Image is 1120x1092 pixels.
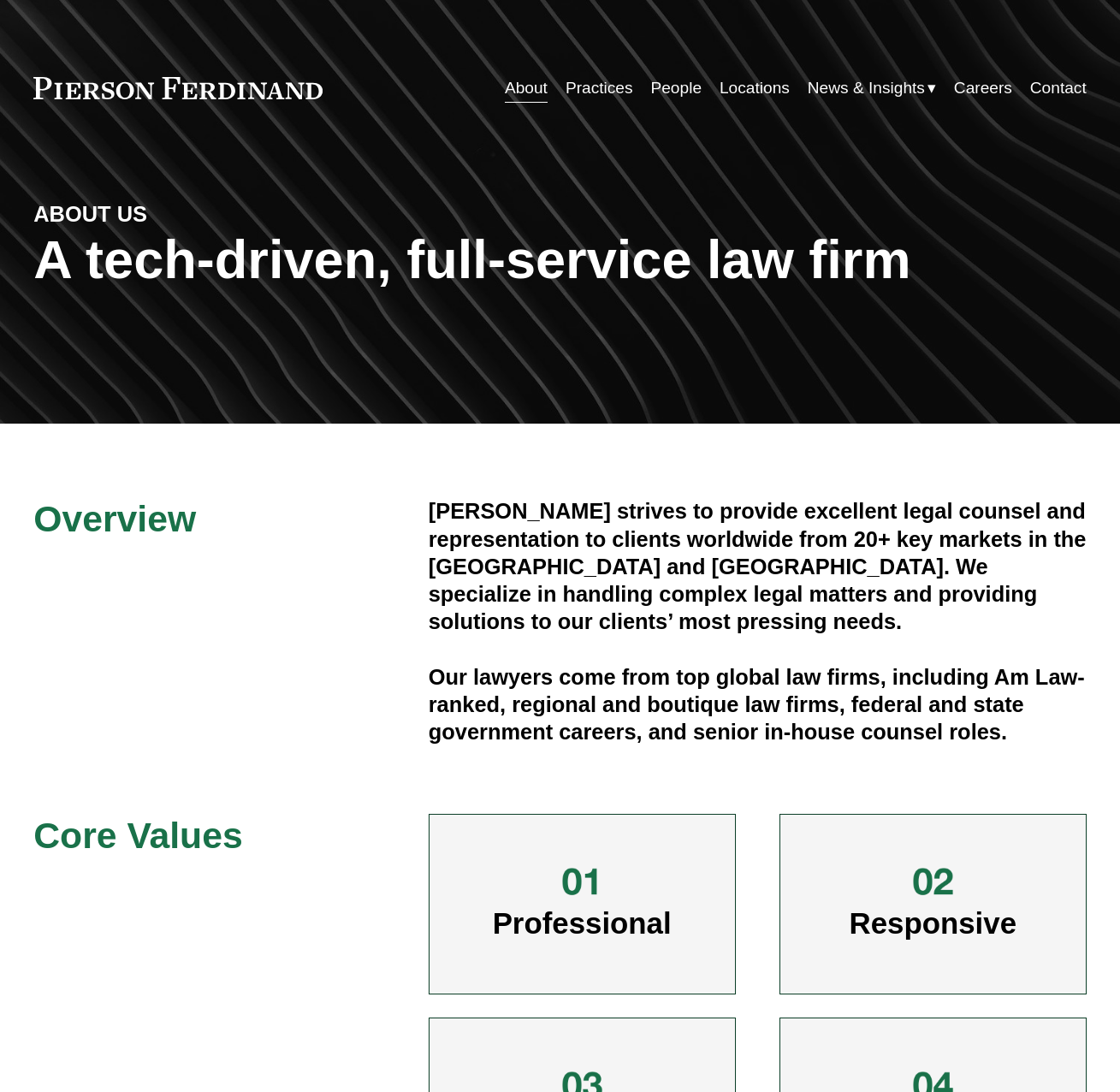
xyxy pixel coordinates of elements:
h4: [PERSON_NAME] strives to provide excellent legal counsel and representation to clients worldwide ... [429,497,1087,635]
span: Overview [33,498,196,539]
a: Practices [566,72,633,104]
a: About [505,72,548,104]
span: Responsive [850,906,1017,940]
a: People [650,72,702,104]
a: Careers [954,72,1012,104]
h4: Our lawyers come from top global law firms, including Am Law-ranked, regional and boutique law fi... [429,663,1087,746]
span: News & Insights [808,74,925,103]
a: Contact [1030,72,1087,104]
span: Professional [493,906,672,940]
a: folder dropdown [808,72,936,104]
h1: A tech-driven, full-service law firm [33,228,1086,290]
strong: ABOUT US [33,202,147,226]
span: Core Values [33,815,242,856]
a: Locations [720,72,790,104]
